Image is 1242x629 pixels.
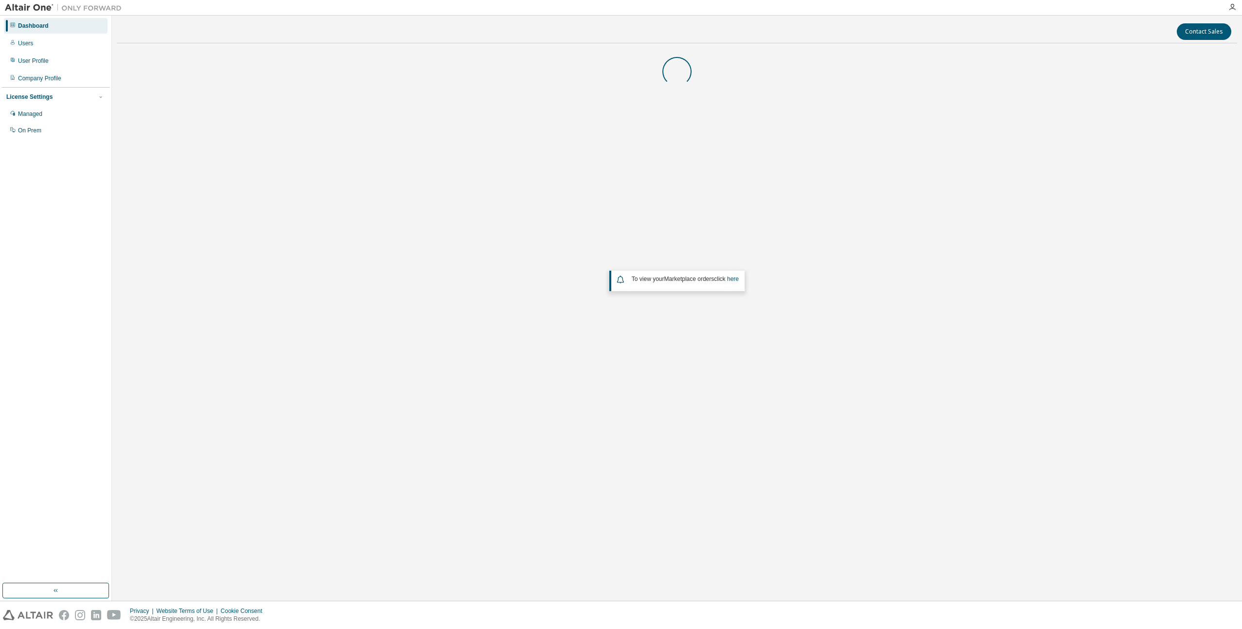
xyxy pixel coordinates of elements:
span: To view your click [632,276,739,282]
div: Managed [18,110,42,118]
button: Contact Sales [1177,23,1231,40]
div: Company Profile [18,74,61,82]
img: Altair One [5,3,127,13]
div: Privacy [130,607,156,615]
a: here [727,276,739,282]
img: altair_logo.svg [3,610,53,620]
p: © 2025 Altair Engineering, Inc. All Rights Reserved. [130,615,268,623]
div: Website Terms of Use [156,607,220,615]
div: Users [18,39,33,47]
div: License Settings [6,93,53,101]
div: Cookie Consent [220,607,268,615]
div: On Prem [18,127,41,134]
div: User Profile [18,57,49,65]
img: facebook.svg [59,610,69,620]
em: Marketplace orders [664,276,714,282]
div: Dashboard [18,22,49,30]
img: youtube.svg [107,610,121,620]
img: linkedin.svg [91,610,101,620]
img: instagram.svg [75,610,85,620]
